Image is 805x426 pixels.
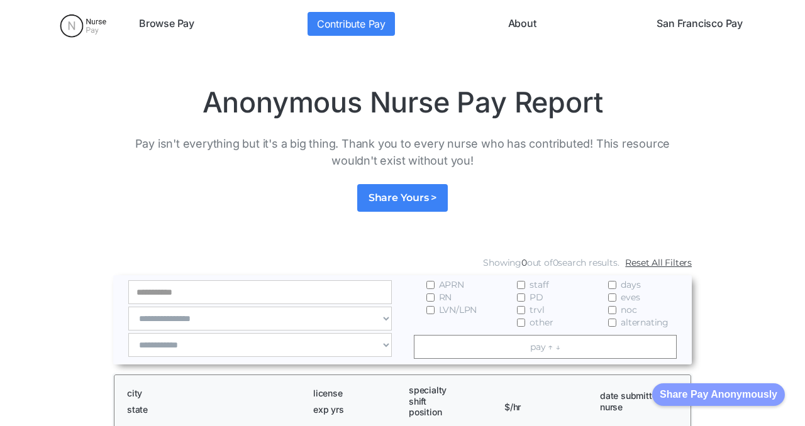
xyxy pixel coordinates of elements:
[625,256,692,269] a: Reset All Filters
[517,293,525,302] input: PD
[553,257,558,268] span: 0
[503,12,541,36] a: About
[409,385,493,396] h1: specialty
[483,256,619,269] div: Showing out of search results.
[439,278,464,291] span: APRN
[504,390,589,412] h1: $/hr
[608,306,616,314] input: noc
[134,12,199,36] a: Browse Pay
[608,281,616,289] input: days
[426,293,435,302] input: RN
[652,12,748,36] a: San Francisco Pay
[621,316,669,329] span: alternating
[621,291,640,303] span: eves
[113,135,692,169] p: Pay isn't everything but it's a big thing. Thank you to every nurse who has contributed! This res...
[608,319,616,327] input: alternating
[517,281,525,289] input: staff
[127,388,302,399] h1: city
[530,303,544,316] span: trvl
[313,388,397,399] h1: license
[414,335,677,359] a: pay ↑ ↓
[113,85,692,120] h1: Anonymous Nurse Pay Report
[357,184,448,212] a: Share Yours >
[621,303,636,316] span: noc
[517,319,525,327] input: other
[608,293,616,302] input: eves
[600,390,684,412] h1: date submitted by a nurse
[530,291,543,303] span: PD
[652,383,785,406] button: Share Pay Anonymously
[308,12,395,36] a: Contribute Pay
[521,257,527,268] span: 0
[439,303,477,316] span: LVN/LPN
[409,396,493,407] h1: shift
[313,404,397,415] h1: exp yrs
[439,291,452,303] span: RN
[426,306,435,314] input: LVN/LPN
[127,404,302,415] h1: state
[426,281,435,289] input: APRN
[530,278,548,291] span: staff
[409,407,493,418] h1: position
[517,306,525,314] input: trvl
[621,278,640,291] span: days
[530,316,553,329] span: other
